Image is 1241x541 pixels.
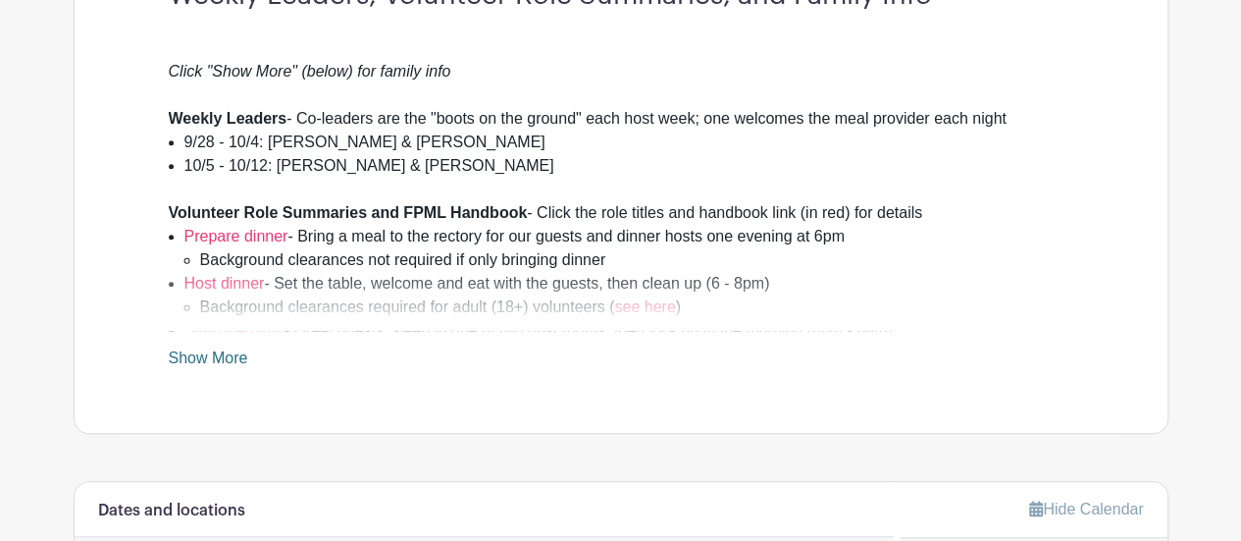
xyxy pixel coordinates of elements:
a: Prepare dinner [184,228,288,244]
li: Background clearances required for adult (18+) volunteers ( ) [200,296,1073,319]
strong: Weekly Leaders [169,110,287,127]
em: Click "Show More" (below) for family info [169,63,451,80]
a: Hide Calendar [1029,501,1143,517]
li: - Bring a meal to the rectory for our guests and dinner hosts one evening at 6pm [184,225,1073,272]
li: - Set the table, welcome and eat with the guests, then clean up (6 - 8pm) [184,272,1073,319]
a: see here [614,298,675,315]
div: - Co-leaders are the "boots on the ground" each host week; one welcomes the meal provider each night [169,107,1073,131]
h6: Dates and locations [98,502,245,520]
a: Host dinner [184,275,265,292]
strong: Volunteer Role Summaries and FPML Handbook [169,204,528,221]
li: 10/5 - 10/12: [PERSON_NAME] & [PERSON_NAME] [184,154,1073,178]
li: Background clearances not required if only bringing dinner [200,248,1073,272]
div: - Click the role titles and handbook link (in red) for details [169,201,1073,225]
li: 9/28 - 10/4: [PERSON_NAME] & [PERSON_NAME] [184,131,1073,154]
a: Stay overnight [184,322,284,339]
a: Show More [169,350,248,374]
li: - Greet guests, sleep in one of two host rooms, then lock up in the morning (8pm - 6am) [184,319,1073,366]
